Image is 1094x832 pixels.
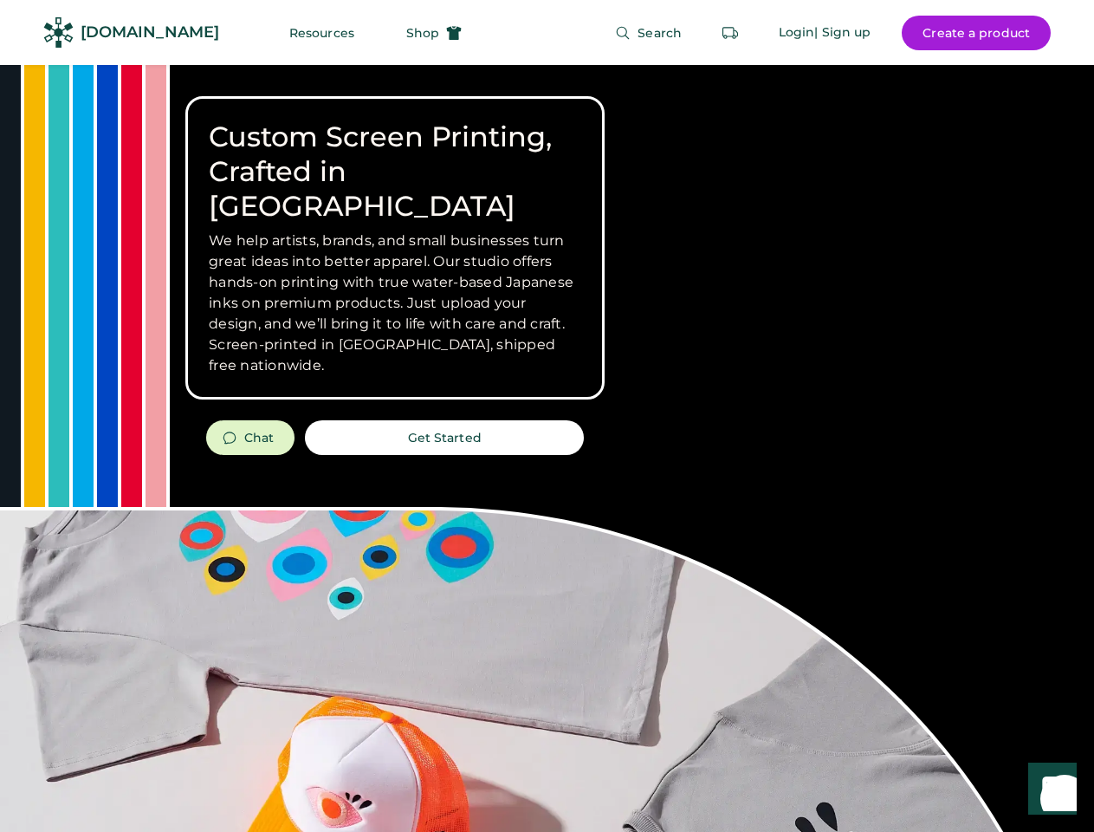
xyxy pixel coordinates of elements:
button: Create a product [902,16,1051,50]
button: Chat [206,420,295,455]
span: Search [638,27,682,39]
img: Rendered Logo - Screens [43,17,74,48]
button: Resources [269,16,375,50]
iframe: Front Chat [1012,754,1086,829]
button: Retrieve an order [713,16,748,50]
div: Login [779,24,815,42]
h3: We help artists, brands, and small businesses turn great ideas into better apparel. Our studio of... [209,231,581,376]
button: Get Started [305,420,584,455]
h1: Custom Screen Printing, Crafted in [GEOGRAPHIC_DATA] [209,120,581,224]
span: Shop [406,27,439,39]
div: | Sign up [814,24,871,42]
button: Shop [385,16,482,50]
div: [DOMAIN_NAME] [81,22,219,43]
button: Search [594,16,702,50]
